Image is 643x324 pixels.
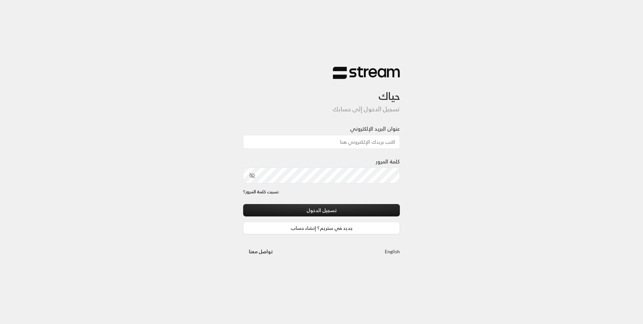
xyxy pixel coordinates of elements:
img: Stream Logo [333,66,400,79]
button: toggle password visibility [246,170,258,181]
a: جديد في ستريم؟ إنشاء حساب [243,222,400,234]
h3: حياك [243,79,400,103]
input: اكتب بريدك الإلكتروني هنا [243,135,400,149]
a: تواصل معنا [243,247,278,256]
button: تواصل معنا [243,245,278,258]
a: نسيت كلمة المرور؟ [243,189,279,195]
label: كلمة المرور [376,157,400,166]
button: تسجيل الدخول [243,204,400,216]
a: English [385,245,400,258]
label: عنوان البريد الإلكتروني [350,125,400,133]
h5: تسجيل الدخول إلى حسابك [243,106,400,113]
